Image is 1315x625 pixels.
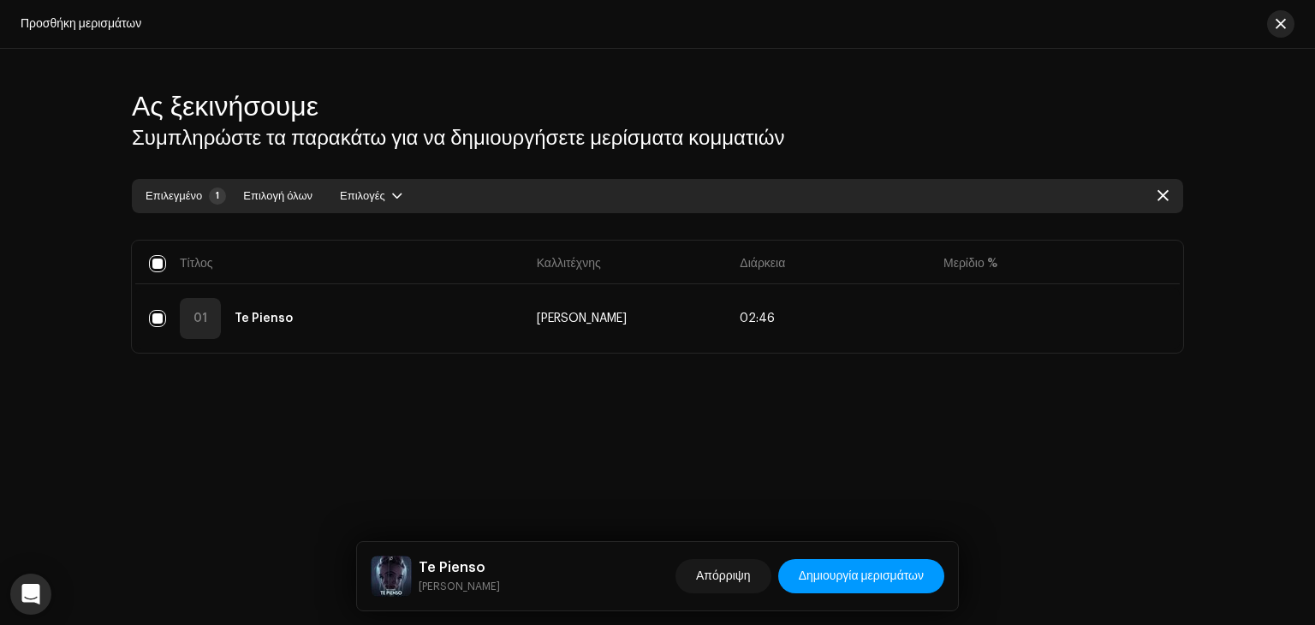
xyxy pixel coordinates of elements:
button: Επιλογές [326,182,416,210]
strong: Te Pienso [235,312,293,324]
span: Επιλογές [340,179,385,213]
h2: Ας ξεκινήσουμε [132,90,1183,124]
span: Επιλογή όλων [243,179,312,213]
span: [PERSON_NAME] [537,312,627,324]
button: Επιλογή όλων [233,182,319,210]
span: 166 [740,312,775,324]
h3: Συμπληρώστε τα παρακάτω για να δημιουργήσετε μερίσματα κομματιών [132,124,1183,152]
div: Open Intercom Messenger [10,574,51,615]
